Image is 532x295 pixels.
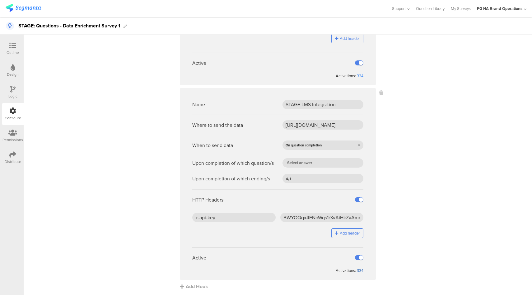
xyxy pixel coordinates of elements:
div: 334 [357,268,363,274]
div: Distribute [5,159,21,164]
div: Active [192,59,206,67]
div: Design [7,72,19,77]
input: Header value [280,213,364,222]
div: Activations: [335,73,357,79]
div: 334 [357,73,363,79]
input: Hook Name [282,100,363,109]
div: Name [192,101,205,108]
span: 4 [286,176,288,181]
img: segmanta logo [6,4,41,12]
div: Configure [5,115,21,121]
div: HTTP Headers [192,196,223,203]
input: Header key [192,213,276,222]
div: Logic [8,93,17,99]
div: Outline [7,50,19,55]
div: Add Hook [180,283,379,290]
input: Select answer [282,158,363,168]
input: URL - http(s)://... [282,120,363,130]
div: Activations: [335,268,357,274]
div: When to send data [192,142,233,149]
div: Permissions [2,137,23,143]
div: Where to send the data [192,121,243,129]
div: Upon completion of which question/s [192,159,274,167]
span: Support [392,6,406,12]
div: STAGE: Questions - Data Enrichment Survey 1 [18,21,120,31]
i: This is a Data Enrichment Survey. [6,22,14,30]
div: PG NA Brand Operations [477,6,522,12]
button: Add header [331,228,363,238]
span: On question completion [286,143,322,148]
div: Upon completion of which ending/s [192,175,270,182]
div: Active [192,254,206,261]
span: 1 [290,176,291,181]
button: Add header [331,34,363,43]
